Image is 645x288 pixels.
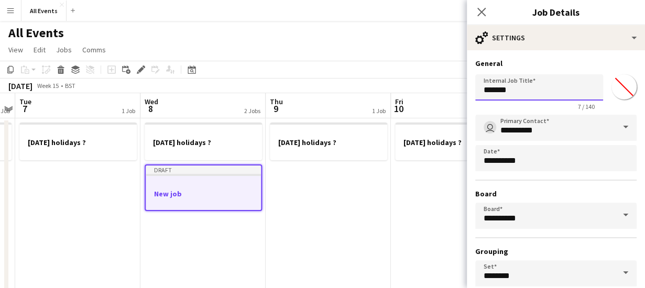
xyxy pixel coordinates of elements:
button: All Events [21,1,67,21]
app-job-card: [DATE] holidays ? [145,123,262,160]
span: 9 [268,103,283,115]
h3: New job [146,189,261,198]
h3: Job Details [467,5,645,19]
div: Draft [146,165,261,174]
a: Jobs [52,43,76,57]
span: 7 [18,103,31,115]
h1: All Events [8,25,64,41]
h3: [DATE] holidays ? [19,138,137,147]
a: View [4,43,27,57]
div: 2 Jobs [244,107,260,115]
span: 7 / 140 [570,103,603,110]
h3: [DATE] holidays ? [270,138,387,147]
span: Week 15 [35,82,61,90]
span: 8 [143,103,158,115]
div: [DATE] [8,81,32,91]
h3: Grouping [475,247,637,256]
div: 1 Job [372,107,386,115]
app-job-card: DraftNew job [145,164,262,211]
span: Fri [395,97,403,106]
div: Settings [467,25,645,50]
a: Comms [78,43,110,57]
span: Tue [19,97,31,106]
span: 10 [393,103,403,115]
h3: [DATE] holidays ? [145,138,262,147]
div: BST [65,82,75,90]
span: Comms [82,45,106,54]
h3: Board [475,189,637,198]
span: Edit [34,45,46,54]
div: 1 Job [122,107,135,115]
span: Thu [270,97,283,106]
app-job-card: [DATE] holidays ? [19,123,137,160]
a: Edit [29,43,50,57]
span: Wed [145,97,158,106]
span: View [8,45,23,54]
h3: [DATE] holidays ? [395,138,512,147]
app-job-card: [DATE] holidays ? [395,123,512,160]
span: Jobs [56,45,72,54]
h3: General [475,59,637,68]
app-job-card: [DATE] holidays ? [270,123,387,160]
